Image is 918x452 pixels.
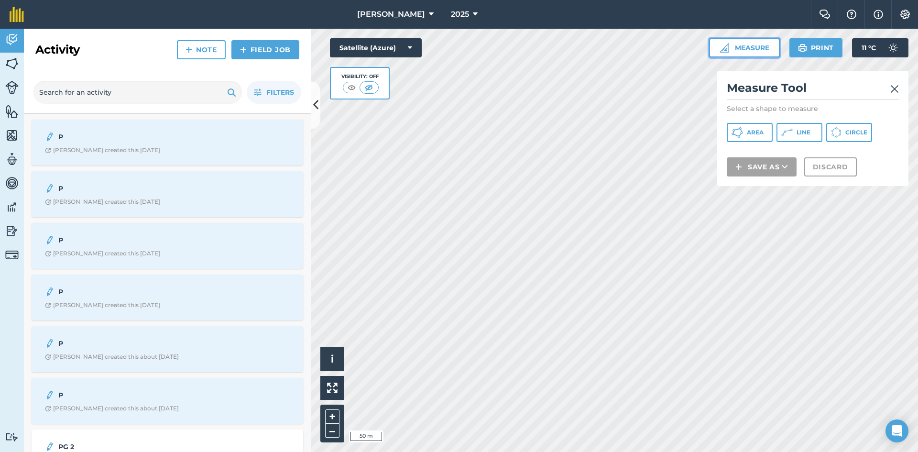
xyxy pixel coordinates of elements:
div: [PERSON_NAME] created this [DATE] [45,301,160,309]
img: svg+xml;base64,PHN2ZyB4bWxucz0iaHR0cDovL3d3dy53My5vcmcvMjAwMC9zdmciIHdpZHRoPSI1NiIgaGVpZ2h0PSI2MC... [5,104,19,119]
img: svg+xml;base64,PD94bWwgdmVyc2lvbj0iMS4wIiBlbmNvZGluZz0idXRmLTgiPz4KPCEtLSBHZW5lcmF0b3I6IEFkb2JlIE... [45,131,55,143]
button: i [320,347,344,371]
img: svg+xml;base64,PHN2ZyB4bWxucz0iaHR0cDovL3d3dy53My5vcmcvMjAwMC9zdmciIHdpZHRoPSIxOSIgaGVpZ2h0PSIyNC... [798,42,807,54]
a: PClock with arrow pointing clockwise[PERSON_NAME] created this [DATE] [37,177,297,211]
img: Clock with arrow pointing clockwise [45,147,51,154]
input: Search for an activity [33,81,242,104]
img: svg+xml;base64,PD94bWwgdmVyc2lvbj0iMS4wIiBlbmNvZGluZz0idXRmLTgiPz4KPCEtLSBHZW5lcmF0b3I6IEFkb2JlIE... [5,176,19,190]
img: svg+xml;base64,PD94bWwgdmVyc2lvbj0iMS4wIiBlbmNvZGluZz0idXRmLTgiPz4KPCEtLSBHZW5lcmF0b3I6IEFkb2JlIE... [45,234,55,246]
span: Line [797,129,810,136]
img: svg+xml;base64,PD94bWwgdmVyc2lvbj0iMS4wIiBlbmNvZGluZz0idXRmLTgiPz4KPCEtLSBHZW5lcmF0b3I6IEFkb2JlIE... [884,38,903,57]
img: Two speech bubbles overlapping with the left bubble in the forefront [819,10,831,19]
div: Open Intercom Messenger [885,419,908,442]
div: [PERSON_NAME] created this about [DATE] [45,353,179,361]
button: Print [789,38,843,57]
span: [PERSON_NAME] [357,9,425,20]
img: Clock with arrow pointing clockwise [45,251,51,257]
img: svg+xml;base64,PD94bWwgdmVyc2lvbj0iMS4wIiBlbmNvZGluZz0idXRmLTgiPz4KPCEtLSBHZW5lcmF0b3I6IEFkb2JlIE... [5,200,19,214]
strong: P [58,287,210,297]
button: Circle [826,123,872,142]
a: PClock with arrow pointing clockwise[PERSON_NAME] created this [DATE] [37,125,297,160]
span: 2025 [451,9,469,20]
button: Discard [804,157,857,176]
img: svg+xml;base64,PHN2ZyB4bWxucz0iaHR0cDovL3d3dy53My5vcmcvMjAwMC9zdmciIHdpZHRoPSIyMiIgaGVpZ2h0PSIzMC... [890,83,899,95]
span: Area [747,129,764,136]
strong: P [58,183,210,194]
img: Clock with arrow pointing clockwise [45,406,51,412]
img: svg+xml;base64,PD94bWwgdmVyc2lvbj0iMS4wIiBlbmNvZGluZz0idXRmLTgiPz4KPCEtLSBHZW5lcmF0b3I6IEFkb2JlIE... [5,33,19,47]
img: A cog icon [899,10,911,19]
p: Select a shape to measure [727,104,899,113]
strong: P [58,132,210,142]
img: svg+xml;base64,PHN2ZyB4bWxucz0iaHR0cDovL3d3dy53My5vcmcvMjAwMC9zdmciIHdpZHRoPSIxNCIgaGVpZ2h0PSIyNC... [735,161,742,173]
button: Measure [709,38,780,57]
button: Area [727,123,773,142]
img: svg+xml;base64,PD94bWwgdmVyc2lvbj0iMS4wIiBlbmNvZGluZz0idXRmLTgiPz4KPCEtLSBHZW5lcmF0b3I6IEFkb2JlIE... [5,432,19,441]
span: i [331,353,334,365]
a: PClock with arrow pointing clockwise[PERSON_NAME] created this [DATE] [37,280,297,315]
img: A question mark icon [846,10,857,19]
h2: Measure Tool [727,80,899,100]
img: Clock with arrow pointing clockwise [45,302,51,309]
button: Save as [727,157,797,176]
img: svg+xml;base64,PHN2ZyB4bWxucz0iaHR0cDovL3d3dy53My5vcmcvMjAwMC9zdmciIHdpZHRoPSI1NiIgaGVpZ2h0PSI2MC... [5,128,19,143]
button: + [325,409,339,424]
img: svg+xml;base64,PD94bWwgdmVyc2lvbj0iMS4wIiBlbmNvZGluZz0idXRmLTgiPz4KPCEtLSBHZW5lcmF0b3I6IEFkb2JlIE... [5,224,19,238]
img: fieldmargin Logo [10,7,24,22]
a: Field Job [231,40,299,59]
strong: P [58,235,210,245]
div: [PERSON_NAME] created this [DATE] [45,250,160,257]
button: Line [776,123,822,142]
img: svg+xml;base64,PD94bWwgdmVyc2lvbj0iMS4wIiBlbmNvZGluZz0idXRmLTgiPz4KPCEtLSBHZW5lcmF0b3I6IEFkb2JlIE... [5,81,19,94]
img: svg+xml;base64,PD94bWwgdmVyc2lvbj0iMS4wIiBlbmNvZGluZz0idXRmLTgiPz4KPCEtLSBHZW5lcmF0b3I6IEFkb2JlIE... [5,248,19,262]
img: svg+xml;base64,PD94bWwgdmVyc2lvbj0iMS4wIiBlbmNvZGluZz0idXRmLTgiPz4KPCEtLSBHZW5lcmF0b3I6IEFkb2JlIE... [45,389,55,401]
a: Note [177,40,226,59]
img: svg+xml;base64,PD94bWwgdmVyc2lvbj0iMS4wIiBlbmNvZGluZz0idXRmLTgiPz4KPCEtLSBHZW5lcmF0b3I6IEFkb2JlIE... [5,152,19,166]
strong: P [58,390,210,400]
div: [PERSON_NAME] created this [DATE] [45,198,160,206]
strong: PG 2 [58,441,210,452]
span: Circle [845,129,867,136]
img: svg+xml;base64,PD94bWwgdmVyc2lvbj0iMS4wIiBlbmNvZGluZz0idXRmLTgiPz4KPCEtLSBHZW5lcmF0b3I6IEFkb2JlIE... [45,183,55,194]
img: svg+xml;base64,PHN2ZyB4bWxucz0iaHR0cDovL3d3dy53My5vcmcvMjAwMC9zdmciIHdpZHRoPSIxNyIgaGVpZ2h0PSIxNy... [874,9,883,20]
a: PClock with arrow pointing clockwise[PERSON_NAME] created this about [DATE] [37,332,297,366]
img: Four arrows, one pointing top left, one top right, one bottom right and the last bottom left [327,383,338,393]
div: [PERSON_NAME] created this about [DATE] [45,405,179,412]
h2: Activity [35,42,80,57]
img: Clock with arrow pointing clockwise [45,199,51,205]
img: svg+xml;base64,PHN2ZyB4bWxucz0iaHR0cDovL3d3dy53My5vcmcvMjAwMC9zdmciIHdpZHRoPSIxNCIgaGVpZ2h0PSIyNC... [240,44,247,55]
button: 11 °C [852,38,908,57]
img: svg+xml;base64,PHN2ZyB4bWxucz0iaHR0cDovL3d3dy53My5vcmcvMjAwMC9zdmciIHdpZHRoPSIxNCIgaGVpZ2h0PSIyNC... [186,44,192,55]
img: Ruler icon [720,43,729,53]
a: PClock with arrow pointing clockwise[PERSON_NAME] created this about [DATE] [37,384,297,418]
div: Visibility: Off [341,73,379,80]
div: [PERSON_NAME] created this [DATE] [45,146,160,154]
a: PClock with arrow pointing clockwise[PERSON_NAME] created this [DATE] [37,229,297,263]
span: Filters [266,87,294,98]
img: svg+xml;base64,PHN2ZyB4bWxucz0iaHR0cDovL3d3dy53My5vcmcvMjAwMC9zdmciIHdpZHRoPSI1NiIgaGVpZ2h0PSI2MC... [5,56,19,71]
img: svg+xml;base64,PHN2ZyB4bWxucz0iaHR0cDovL3d3dy53My5vcmcvMjAwMC9zdmciIHdpZHRoPSIxOSIgaGVpZ2h0PSIyNC... [227,87,236,98]
img: svg+xml;base64,PHN2ZyB4bWxucz0iaHR0cDovL3d3dy53My5vcmcvMjAwMC9zdmciIHdpZHRoPSI1MCIgaGVpZ2h0PSI0MC... [363,83,375,92]
button: – [325,424,339,438]
button: Satellite (Azure) [330,38,422,57]
span: 11 ° C [862,38,876,57]
img: svg+xml;base64,PD94bWwgdmVyc2lvbj0iMS4wIiBlbmNvZGluZz0idXRmLTgiPz4KPCEtLSBHZW5lcmF0b3I6IEFkb2JlIE... [45,338,55,349]
img: svg+xml;base64,PD94bWwgdmVyc2lvbj0iMS4wIiBlbmNvZGluZz0idXRmLTgiPz4KPCEtLSBHZW5lcmF0b3I6IEFkb2JlIE... [45,286,55,298]
img: Clock with arrow pointing clockwise [45,354,51,360]
strong: P [58,338,210,349]
button: Filters [247,81,301,104]
img: svg+xml;base64,PHN2ZyB4bWxucz0iaHR0cDovL3d3dy53My5vcmcvMjAwMC9zdmciIHdpZHRoPSI1MCIgaGVpZ2h0PSI0MC... [346,83,358,92]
